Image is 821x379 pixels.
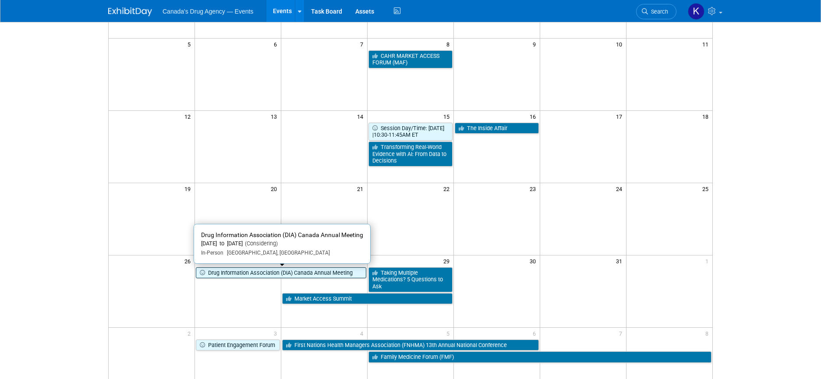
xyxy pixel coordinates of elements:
span: 8 [704,328,712,339]
img: ExhibitDay [108,7,152,16]
span: [GEOGRAPHIC_DATA], [GEOGRAPHIC_DATA] [223,250,330,256]
span: Drug Information Association (DIA) Canada Annual Meeting [201,231,363,238]
a: Search [636,4,676,19]
span: Canada's Drug Agency — Events [163,8,253,15]
a: First Nations Health Managers Association (FNHMA) 13th Annual National Conference [282,340,539,351]
span: 30 [529,255,540,266]
span: 6 [532,328,540,339]
span: 16 [529,111,540,122]
span: 21 [356,183,367,194]
span: 12 [184,111,195,122]
span: 10 [615,39,626,50]
span: 4 [359,328,367,339]
span: 3 [273,328,281,339]
span: 5 [446,328,453,339]
img: Kristen Trevisan [688,3,704,20]
span: 18 [701,111,712,122]
span: 26 [184,255,195,266]
a: Taking Multiple Medications? 5 Questions to Ask [368,267,453,292]
span: 23 [529,183,540,194]
a: The Inside Affair [455,123,539,134]
span: 14 [356,111,367,122]
span: 22 [442,183,453,194]
span: 31 [615,255,626,266]
span: 5 [187,39,195,50]
span: 17 [615,111,626,122]
a: Market Access Summit [282,293,453,305]
a: Transforming Real-World Evidence with AI: From Data to Decisions [368,142,453,166]
span: Search [648,8,668,15]
span: 6 [273,39,281,50]
span: 24 [615,183,626,194]
span: (Considering) [243,240,278,247]
span: In-Person [201,250,223,256]
span: 15 [442,111,453,122]
span: 2 [187,328,195,339]
span: 25 [701,183,712,194]
span: 13 [270,111,281,122]
a: Session Day/Time: [DATE] |10:30-11:45AM ET [368,123,453,141]
a: Drug Information Association (DIA) Canada Annual Meeting [196,267,366,279]
span: 7 [359,39,367,50]
div: [DATE] to [DATE] [201,240,363,248]
span: 20 [270,183,281,194]
span: 11 [701,39,712,50]
span: 8 [446,39,453,50]
span: 7 [618,328,626,339]
a: Patient Engagement Forum [196,340,280,351]
a: CAHR MARKET ACCESS FORUM (MAF) [368,50,453,68]
span: 9 [532,39,540,50]
span: 29 [442,255,453,266]
span: 1 [704,255,712,266]
span: 19 [184,183,195,194]
a: Family Medicine Forum (FMF) [368,351,711,363]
